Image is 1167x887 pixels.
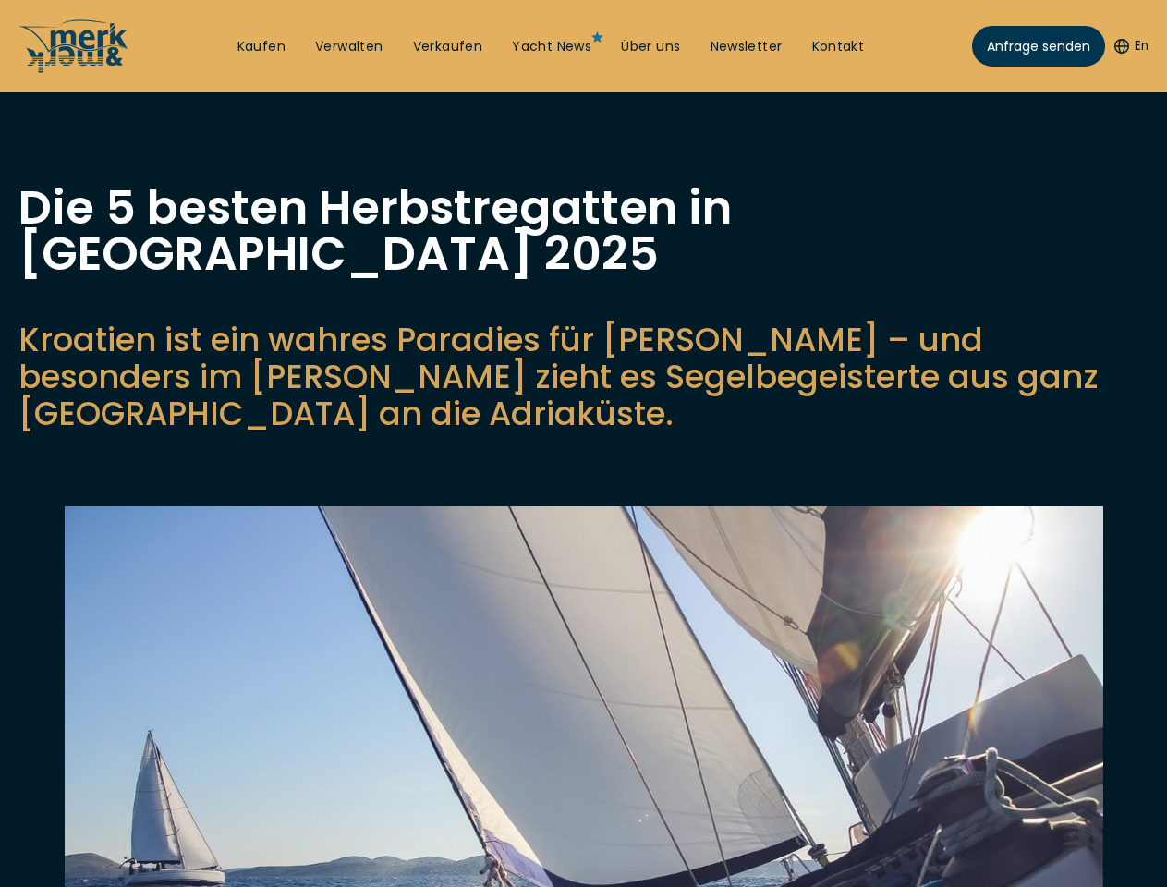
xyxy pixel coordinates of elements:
[1114,37,1149,55] button: En
[237,38,286,56] a: Kaufen
[512,38,591,56] a: Yacht News
[18,322,1149,432] p: Kroatien ist ein wahres Paradies für [PERSON_NAME] – und besonders im [PERSON_NAME] zieht es Sege...
[413,38,483,56] a: Verkaufen
[18,185,1149,277] h1: Die 5 besten Herbstregatten in [GEOGRAPHIC_DATA] 2025
[621,38,680,56] a: Über uns
[972,26,1105,67] a: Anfrage senden
[987,37,1090,56] span: Anfrage senden
[812,38,865,56] a: Kontakt
[711,38,783,56] a: Newsletter
[315,38,383,56] a: Verwalten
